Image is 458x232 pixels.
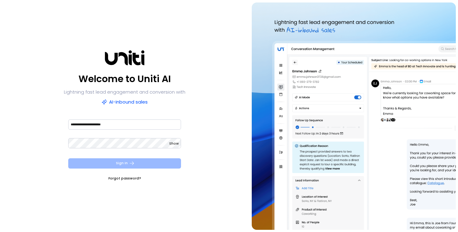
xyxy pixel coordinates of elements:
button: Show [169,141,179,147]
p: Welcome to Uniti AI [79,72,171,86]
img: auth-hero.png [252,2,456,230]
p: AI-inbound sales [102,98,148,106]
button: Sign In [68,158,181,169]
span: Show [169,141,179,146]
p: Lightning fast lead engagement and conversion with [64,88,185,96]
a: Forgot password? [108,175,141,182]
